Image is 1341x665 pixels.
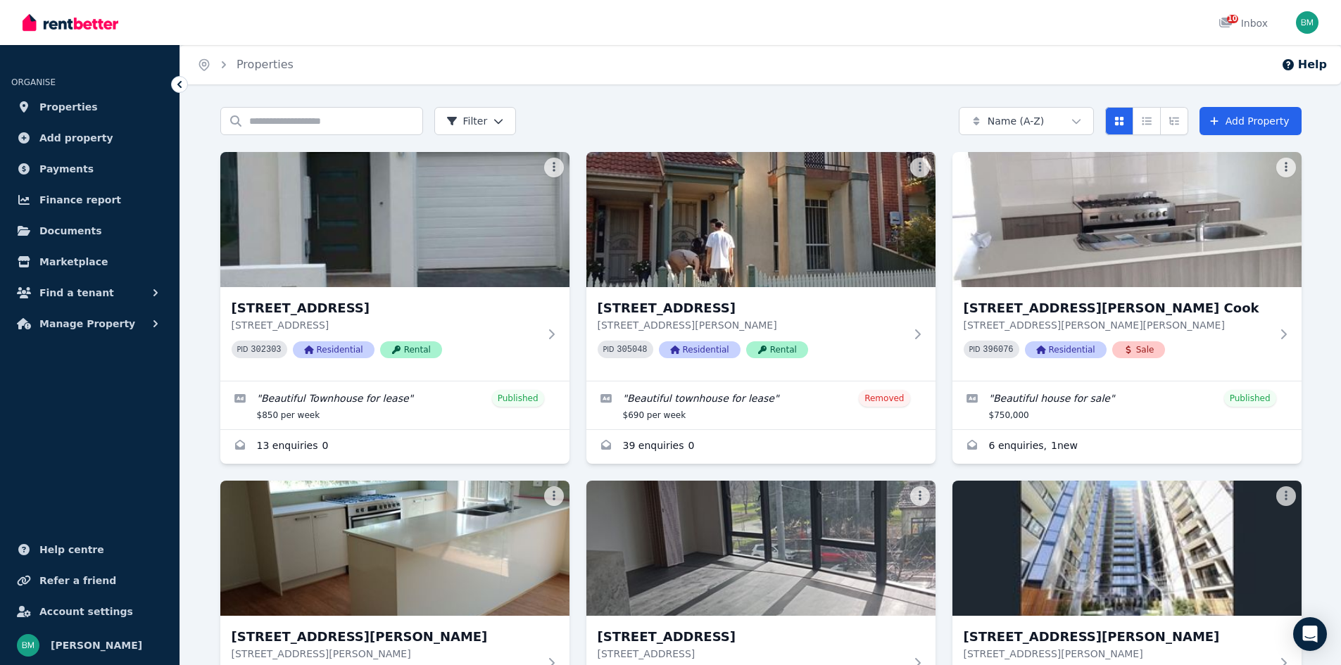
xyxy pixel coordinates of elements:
[293,341,374,358] span: Residential
[39,129,113,146] span: Add property
[1133,107,1161,135] button: Compact list view
[1293,617,1327,651] div: Open Intercom Messenger
[220,430,569,464] a: Enquiries for 7 Glossop Lane, Ivanhoe
[39,284,114,301] span: Find a tenant
[586,430,936,464] a: Enquiries for 15/73 Spring Street, Preston
[586,152,936,287] img: 15/73 Spring Street, Preston
[220,381,569,429] a: Edit listing: Beautiful Townhouse for lease
[39,253,108,270] span: Marketplace
[1160,107,1188,135] button: Expanded list view
[1227,15,1238,23] span: 10
[952,481,1302,616] img: 308/10 Daly Street, South Yarra
[11,597,168,626] a: Account settings
[220,152,569,287] img: 7 Glossop Lane, Ivanhoe
[1025,341,1107,358] span: Residential
[39,315,135,332] span: Manage Property
[446,114,488,128] span: Filter
[1276,486,1296,506] button: More options
[746,341,808,358] span: Rental
[1200,107,1302,135] a: Add Property
[237,346,248,353] small: PID
[11,217,168,245] a: Documents
[952,152,1302,381] a: 17 Hutchence Dr, Point Cook[STREET_ADDRESS][PERSON_NAME] Cook[STREET_ADDRESS][PERSON_NAME][PERSON...
[11,93,168,121] a: Properties
[598,318,905,332] p: [STREET_ADDRESS][PERSON_NAME]
[23,12,118,33] img: RentBetter
[251,345,281,355] code: 302303
[1112,341,1166,358] span: Sale
[586,481,936,616] img: 207/601 Saint Kilda Road, Melbourne
[959,107,1094,135] button: Name (A-Z)
[586,381,936,429] a: Edit listing: Beautiful townhouse for lease
[1296,11,1318,34] img: Brendan Meng
[220,152,569,381] a: 7 Glossop Lane, Ivanhoe[STREET_ADDRESS][STREET_ADDRESS]PID 302303ResidentialRental
[544,486,564,506] button: More options
[969,346,981,353] small: PID
[598,298,905,318] h3: [STREET_ADDRESS]
[17,634,39,657] img: Brendan Meng
[617,345,647,355] code: 305048
[11,310,168,338] button: Manage Property
[983,345,1013,355] code: 396076
[39,222,102,239] span: Documents
[598,627,905,647] h3: [STREET_ADDRESS]
[910,158,930,177] button: More options
[39,191,121,208] span: Finance report
[1105,107,1188,135] div: View options
[39,99,98,115] span: Properties
[964,627,1271,647] h3: [STREET_ADDRESS][PERSON_NAME]
[544,158,564,177] button: More options
[11,124,168,152] a: Add property
[988,114,1045,128] span: Name (A-Z)
[586,152,936,381] a: 15/73 Spring Street, Preston[STREET_ADDRESS][STREET_ADDRESS][PERSON_NAME]PID 305048ResidentialRental
[39,572,116,589] span: Refer a friend
[380,341,442,358] span: Rental
[11,279,168,307] button: Find a tenant
[232,298,539,318] h3: [STREET_ADDRESS]
[659,341,741,358] span: Residential
[964,647,1271,661] p: [STREET_ADDRESS][PERSON_NAME]
[603,346,615,353] small: PID
[964,298,1271,318] h3: [STREET_ADDRESS][PERSON_NAME] Cook
[237,58,294,71] a: Properties
[11,77,56,87] span: ORGANISE
[1105,107,1133,135] button: Card view
[952,152,1302,287] img: 17 Hutchence Dr, Point Cook
[964,318,1271,332] p: [STREET_ADDRESS][PERSON_NAME][PERSON_NAME]
[11,186,168,214] a: Finance report
[39,541,104,558] span: Help centre
[39,603,133,620] span: Account settings
[1219,16,1268,30] div: Inbox
[11,155,168,183] a: Payments
[11,536,168,564] a: Help centre
[598,647,905,661] p: [STREET_ADDRESS]
[232,627,539,647] h3: [STREET_ADDRESS][PERSON_NAME]
[11,248,168,276] a: Marketplace
[220,481,569,616] img: 65 Waterways Blvd, Williams Landing
[1281,56,1327,73] button: Help
[434,107,517,135] button: Filter
[39,160,94,177] span: Payments
[11,566,168,595] a: Refer a friend
[51,637,142,654] span: [PERSON_NAME]
[232,318,539,332] p: [STREET_ADDRESS]
[180,45,310,84] nav: Breadcrumb
[952,381,1302,429] a: Edit listing: Beautiful house for sale
[952,430,1302,464] a: Enquiries for 17 Hutchence Dr, Point Cook
[910,486,930,506] button: More options
[1276,158,1296,177] button: More options
[232,647,539,661] p: [STREET_ADDRESS][PERSON_NAME]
